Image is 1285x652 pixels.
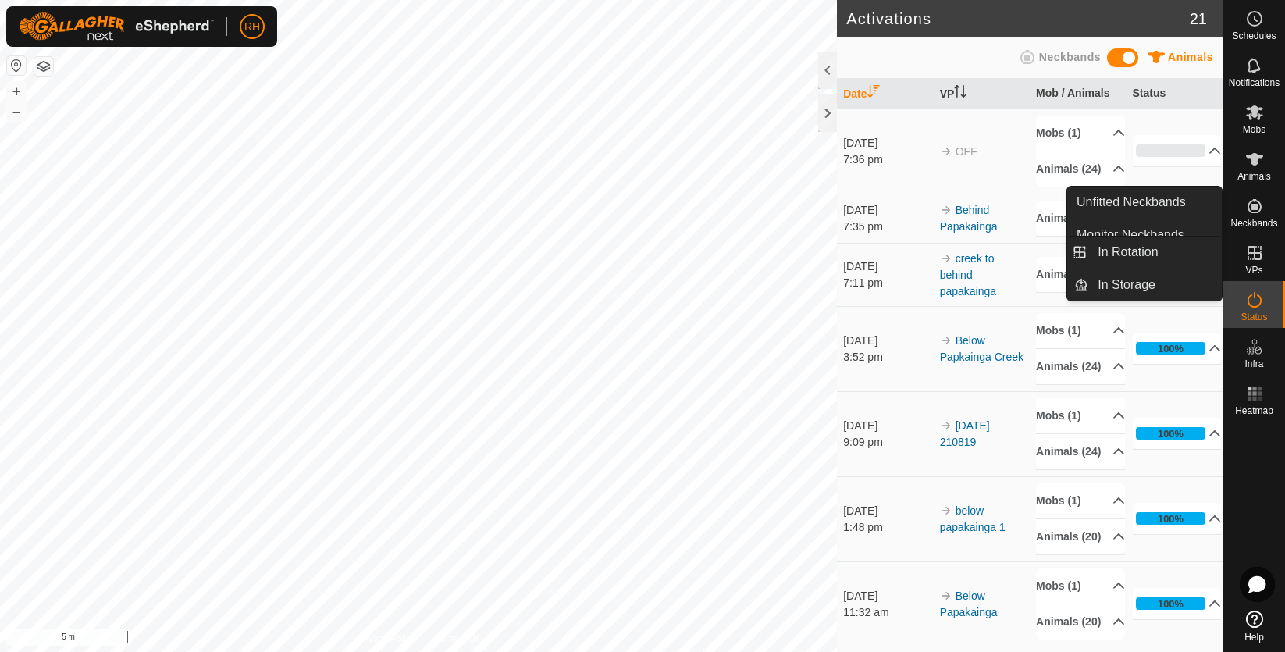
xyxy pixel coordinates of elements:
[843,135,932,151] div: [DATE]
[843,258,932,275] div: [DATE]
[940,590,952,602] img: arrow
[1036,257,1125,292] p-accordion-header: Animals (20)
[940,590,998,618] a: Below Papakainga
[843,219,932,235] div: 7:35 pm
[843,519,932,536] div: 1:48 pm
[843,588,932,604] div: [DATE]
[7,82,26,101] button: +
[1036,483,1125,518] p-accordion-header: Mobs (1)
[1077,193,1186,212] span: Unfitted Neckbands
[940,419,952,432] img: arrow
[843,202,932,219] div: [DATE]
[956,145,977,158] span: OFF
[1241,312,1267,322] span: Status
[1158,426,1184,441] div: 100%
[1067,219,1222,251] a: Monitor Neckbands
[1229,78,1280,87] span: Notifications
[1067,187,1222,218] a: Unfitted Neckbands
[1088,269,1222,301] a: In Storage
[1235,406,1273,415] span: Heatmap
[1036,519,1125,554] p-accordion-header: Animals (20)
[1158,511,1184,526] div: 100%
[940,334,952,347] img: arrow
[19,12,214,41] img: Gallagher Logo
[1039,51,1101,63] span: Neckbands
[1158,597,1184,611] div: 100%
[843,503,932,519] div: [DATE]
[1036,201,1125,236] p-accordion-header: Animals (20)
[940,504,1006,533] a: below papakainga 1
[1036,313,1125,348] p-accordion-header: Mobs (1)
[1133,418,1222,449] p-accordion-header: 100%
[846,9,1190,28] h2: Activations
[1136,144,1206,157] div: 0%
[1067,237,1222,268] li: In Rotation
[1136,427,1206,440] div: 100%
[940,204,998,233] a: Behind Papakainga
[1237,172,1271,181] span: Animals
[843,151,932,168] div: 7:36 pm
[244,19,260,35] span: RH
[1036,116,1125,151] p-accordion-header: Mobs (1)
[867,87,880,100] p-sorticon: Activate to sort
[1223,604,1285,648] a: Help
[1036,568,1125,604] p-accordion-header: Mobs (1)
[1036,349,1125,384] p-accordion-header: Animals (24)
[1133,588,1222,619] p-accordion-header: 100%
[843,434,932,451] div: 9:09 pm
[1136,597,1206,610] div: 100%
[357,632,415,646] a: Privacy Policy
[1036,434,1125,469] p-accordion-header: Animals (24)
[1244,632,1264,642] span: Help
[1133,135,1222,166] p-accordion-header: 0%
[940,252,952,265] img: arrow
[1245,265,1262,275] span: VPs
[1036,398,1125,433] p-accordion-header: Mobs (1)
[1088,237,1222,268] a: In Rotation
[1030,79,1126,109] th: Mob / Animals
[940,252,996,297] a: creek to behind papakainga
[843,604,932,621] div: 11:32 am
[1230,219,1277,228] span: Neckbands
[1244,359,1263,369] span: Infra
[843,333,932,349] div: [DATE]
[1243,125,1265,134] span: Mobs
[1133,503,1222,534] p-accordion-header: 100%
[1133,333,1222,364] p-accordion-header: 100%
[940,334,1023,363] a: Below Papkainga Creek
[843,418,932,434] div: [DATE]
[843,275,932,291] div: 7:11 pm
[954,87,966,100] p-sorticon: Activate to sort
[1036,604,1125,640] p-accordion-header: Animals (20)
[1036,151,1125,187] p-accordion-header: Animals (24)
[434,632,480,646] a: Contact Us
[940,145,952,158] img: arrow
[7,102,26,121] button: –
[1098,276,1155,294] span: In Storage
[940,504,952,517] img: arrow
[1067,269,1222,301] li: In Storage
[1136,512,1206,525] div: 100%
[1190,7,1207,30] span: 21
[1158,341,1184,356] div: 100%
[934,79,1030,109] th: VP
[940,204,952,216] img: arrow
[1098,243,1158,262] span: In Rotation
[1077,226,1184,244] span: Monitor Neckbands
[1168,51,1213,63] span: Animals
[837,79,933,109] th: Date
[1232,31,1276,41] span: Schedules
[940,419,990,448] a: [DATE] 210819
[843,349,932,365] div: 3:52 pm
[1136,342,1206,355] div: 100%
[34,57,53,76] button: Map Layers
[7,56,26,75] button: Reset Map
[1127,79,1223,109] th: Status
